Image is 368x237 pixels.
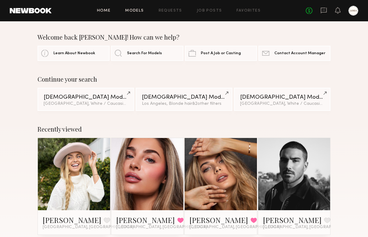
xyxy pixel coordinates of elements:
[97,9,111,13] a: Home
[189,215,248,225] a: [PERSON_NAME]
[201,51,241,55] span: Post A Job or Casting
[38,46,110,61] a: Learn About Newbook
[263,225,354,230] span: [GEOGRAPHIC_DATA], [GEOGRAPHIC_DATA]
[116,215,175,225] a: [PERSON_NAME]
[234,88,330,111] a: [DEMOGRAPHIC_DATA] Models[GEOGRAPHIC_DATA], White / Caucasian
[38,126,330,133] div: Recently viewed
[116,225,207,230] span: [GEOGRAPHIC_DATA], [GEOGRAPHIC_DATA]
[263,215,322,225] a: [PERSON_NAME]
[38,34,330,41] div: Welcome back [PERSON_NAME]! How can we help?
[142,102,226,106] div: Los Angeles, Blonde hair
[125,9,144,13] a: Models
[38,88,134,111] a: [DEMOGRAPHIC_DATA] Models[GEOGRAPHIC_DATA], White / Caucasian
[240,102,324,106] div: [GEOGRAPHIC_DATA], White / Caucasian
[236,9,261,13] a: Favorites
[142,94,226,100] div: [DEMOGRAPHIC_DATA] Models
[240,94,324,100] div: [DEMOGRAPHIC_DATA] Models
[197,9,222,13] a: Job Posts
[43,215,101,225] a: [PERSON_NAME]
[38,76,330,83] div: Continue your search
[185,46,257,61] a: Post A Job or Casting
[192,102,222,106] span: & 2 other filter s
[274,51,325,55] span: Contact Account Manager
[127,51,162,55] span: Search For Models
[258,46,330,61] a: Contact Account Manager
[189,225,280,230] span: [GEOGRAPHIC_DATA], [GEOGRAPHIC_DATA]
[159,9,182,13] a: Requests
[44,102,128,106] div: [GEOGRAPHIC_DATA], White / Caucasian
[44,94,128,100] div: [DEMOGRAPHIC_DATA] Models
[111,46,183,61] a: Search For Models
[53,51,95,55] span: Learn About Newbook
[43,225,134,230] span: [GEOGRAPHIC_DATA], [GEOGRAPHIC_DATA]
[136,88,232,111] a: [DEMOGRAPHIC_DATA] ModelsLos Angeles, Blonde hair&2other filters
